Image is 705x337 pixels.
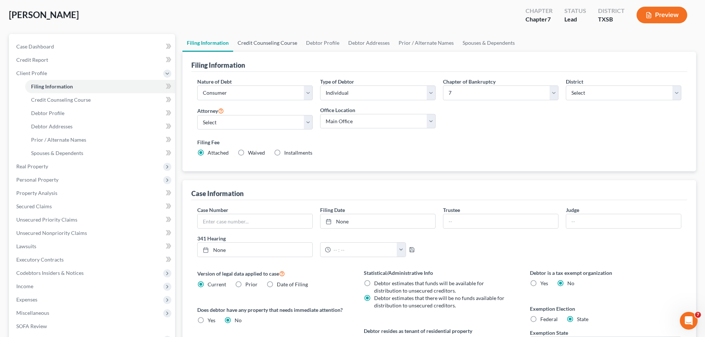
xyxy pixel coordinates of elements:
[443,214,558,228] input: --
[547,16,551,23] span: 7
[364,327,515,335] label: Debtor resides as tenant of residential property
[530,269,681,277] label: Debtor is a tax exempt organization
[540,316,558,322] span: Federal
[16,296,37,303] span: Expenses
[10,186,175,200] a: Property Analysis
[31,137,86,143] span: Prior / Alternate Names
[245,281,258,287] span: Prior
[566,78,583,85] label: District
[374,295,504,309] span: Debtor estimates that there will be no funds available for distribution to unsecured creditors.
[16,57,48,63] span: Credit Report
[16,270,84,276] span: Codebtors Insiders & Notices
[10,226,175,240] a: Unsecured Nonpriority Claims
[364,269,515,277] label: Statistical/Administrative Info
[320,214,435,228] a: None
[566,214,681,228] input: --
[194,235,439,242] label: 341 Hearing
[394,34,458,52] a: Prior / Alternate Names
[25,80,175,93] a: Filing Information
[197,78,232,85] label: Nature of Debt
[16,323,47,329] span: SOFA Review
[208,281,226,287] span: Current
[233,34,302,52] a: Credit Counseling Course
[191,189,244,198] div: Case Information
[25,120,175,133] a: Debtor Addresses
[191,61,245,70] div: Filing Information
[198,214,312,228] input: Enter case number...
[637,7,687,23] button: Preview
[344,34,394,52] a: Debtor Addresses
[577,316,588,322] span: State
[564,7,586,15] div: Status
[9,9,79,20] span: [PERSON_NAME]
[25,107,175,120] a: Debtor Profile
[16,163,48,169] span: Real Property
[16,283,33,289] span: Income
[284,149,312,156] span: Installments
[197,269,349,278] label: Version of legal data applied to case
[598,7,625,15] div: District
[197,206,228,214] label: Case Number
[197,138,681,146] label: Filing Fee
[695,312,701,318] span: 7
[31,150,83,156] span: Spouses & Dependents
[10,40,175,53] a: Case Dashboard
[16,70,47,76] span: Client Profile
[320,78,354,85] label: Type of Debtor
[566,206,579,214] label: Judge
[10,253,175,266] a: Executory Contracts
[25,93,175,107] a: Credit Counseling Course
[10,200,175,213] a: Secured Claims
[526,7,553,15] div: Chapter
[10,320,175,333] a: SOFA Review
[31,123,73,129] span: Debtor Addresses
[208,149,229,156] span: Attached
[598,15,625,24] div: TXSB
[197,106,224,115] label: Attorney
[530,329,568,337] label: Exemption State
[16,256,64,263] span: Executory Contracts
[10,53,175,67] a: Credit Report
[31,97,91,103] span: Credit Counseling Course
[540,280,548,286] span: Yes
[331,243,397,257] input: -- : --
[564,15,586,24] div: Lead
[16,176,58,183] span: Personal Property
[16,203,52,209] span: Secured Claims
[10,213,175,226] a: Unsecured Priority Claims
[302,34,344,52] a: Debtor Profile
[248,149,265,156] span: Waived
[31,83,73,90] span: Filing Information
[16,243,36,249] span: Lawsuits
[374,280,484,294] span: Debtor estimates that funds will be available for distribution to unsecured creditors.
[182,34,233,52] a: Filing Information
[31,110,64,116] span: Debtor Profile
[16,230,87,236] span: Unsecured Nonpriority Claims
[458,34,519,52] a: Spouses & Dependents
[10,240,175,253] a: Lawsuits
[25,146,175,160] a: Spouses & Dependents
[16,190,57,196] span: Property Analysis
[197,306,349,314] label: Does debtor have any property that needs immediate attention?
[16,216,77,223] span: Unsecured Priority Claims
[320,106,355,114] label: Office Location
[530,305,681,313] label: Exemption Election
[25,133,175,146] a: Prior / Alternate Names
[526,15,553,24] div: Chapter
[208,317,215,323] span: Yes
[277,281,308,287] span: Date of Filing
[680,312,698,330] iframe: Intercom live chat
[567,280,574,286] span: No
[16,310,49,316] span: Miscellaneous
[443,78,496,85] label: Chapter of Bankruptcy
[198,243,312,257] a: None
[320,206,345,214] label: Filing Date
[16,43,54,50] span: Case Dashboard
[443,206,460,214] label: Trustee
[235,317,242,323] span: No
